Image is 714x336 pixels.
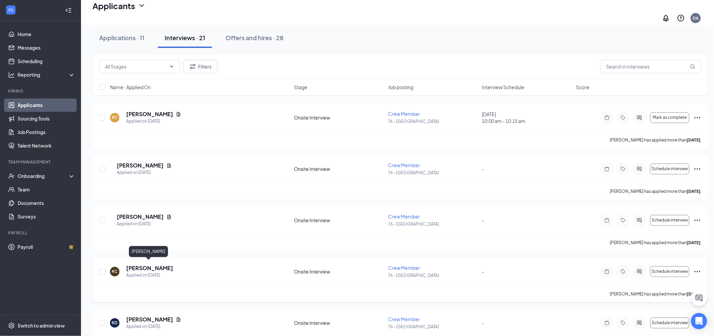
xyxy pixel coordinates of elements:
[482,118,572,125] span: 10:00 am - 10:15 am
[176,112,181,117] svg: Document
[610,137,702,143] p: [PERSON_NAME] has applied more than .
[610,189,702,195] p: [PERSON_NAME] has applied more than .
[18,72,76,78] div: Reporting
[662,14,670,22] svg: Notifications
[482,217,485,224] span: -
[225,33,283,42] div: Offers and hires · 28
[18,173,70,180] div: Onboarding
[126,324,181,330] div: Applied on [DATE]
[388,214,420,220] span: Crew Member
[126,111,173,118] h5: [PERSON_NAME]
[8,173,15,180] svg: UserCheck
[619,269,627,275] svg: Tag
[18,197,75,210] a: Documents
[8,322,15,329] svg: Settings
[653,115,687,120] span: Mark as complete
[693,114,702,122] svg: Ellipses
[677,14,685,22] svg: QuestionInfo
[117,213,164,221] h5: [PERSON_NAME]
[138,2,146,10] svg: ChevronDown
[126,118,181,125] div: Applied on [DATE]
[388,265,420,271] span: Crew Member
[112,115,118,121] div: KC
[294,320,384,327] div: Onsite Interview
[388,222,478,227] p: 76 - [GEOGRAPHIC_DATA]
[603,218,611,223] svg: Note
[600,60,702,73] input: Search in interviews
[18,126,75,139] a: Job Postings
[126,316,173,324] h5: [PERSON_NAME]
[165,33,205,42] div: Interviews · 21
[482,269,485,275] span: -
[635,320,643,326] svg: ActiveChat
[650,266,689,277] button: Schedule interview
[65,7,72,14] svg: Collapse
[112,269,118,275] div: KC
[166,214,172,220] svg: Document
[691,290,707,306] button: ChatActive
[18,210,75,224] a: Surveys
[482,111,572,125] div: [DATE]
[129,246,168,257] div: [PERSON_NAME]
[635,166,643,172] svg: ActiveChat
[652,167,688,172] span: Schedule interview
[650,164,689,175] button: Schedule interview
[610,291,702,297] p: [PERSON_NAME] has applied more than .
[388,273,478,279] p: 76 - [GEOGRAPHIC_DATA]
[294,166,384,173] div: Onsite Interview
[117,221,172,228] div: Applied on [DATE]
[126,272,173,279] div: Applied on [DATE]
[619,115,627,121] svg: Tag
[18,322,65,329] div: Switch to admin view
[8,88,74,94] div: Hiring
[652,218,688,223] span: Schedule interview
[576,84,589,91] span: Score
[603,269,611,275] svg: Note
[652,269,688,274] span: Schedule interview
[99,33,144,42] div: Applications · 11
[610,240,702,246] p: [PERSON_NAME] has applied more than .
[18,41,75,55] a: Messages
[117,162,164,170] h5: [PERSON_NAME]
[650,112,689,123] button: Mark as complete
[619,218,627,223] svg: Tag
[693,165,702,173] svg: Ellipses
[8,230,74,236] div: Payroll
[176,317,181,322] svg: Document
[691,313,707,329] div: Open Intercom Messenger
[189,62,197,71] svg: Filter
[294,84,307,91] span: Stage
[603,115,611,121] svg: Note
[8,72,15,78] svg: Analysis
[294,114,384,121] div: Onsite Interview
[650,215,689,226] button: Schedule interview
[619,320,627,326] svg: Tag
[693,268,702,276] svg: Ellipses
[603,166,611,172] svg: Note
[18,112,75,126] a: Sourcing Tools
[169,64,174,69] svg: ChevronDown
[166,163,172,169] svg: Document
[388,162,420,169] span: Crew Member
[18,28,75,41] a: Home
[687,189,701,194] b: [DATE]
[388,84,413,91] span: Job posting
[693,16,699,21] div: DA
[388,170,478,176] p: 76 - [GEOGRAPHIC_DATA]
[8,159,74,165] div: Team Management
[635,115,643,121] svg: ActiveChat
[183,60,217,73] button: Filter Filters
[388,324,478,330] p: 76 - [GEOGRAPHIC_DATA]
[18,55,75,68] a: Scheduling
[388,316,420,322] span: Crew Member
[635,218,643,223] svg: ActiveChat
[388,111,420,117] span: Crew Member
[650,318,689,329] button: Schedule interview
[18,240,75,254] a: PayrollCrown
[18,183,75,197] a: Team
[112,320,118,326] div: KD
[603,320,611,326] svg: Note
[687,292,701,297] b: [DATE]
[695,294,703,302] svg: ChatActive
[482,166,485,172] span: -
